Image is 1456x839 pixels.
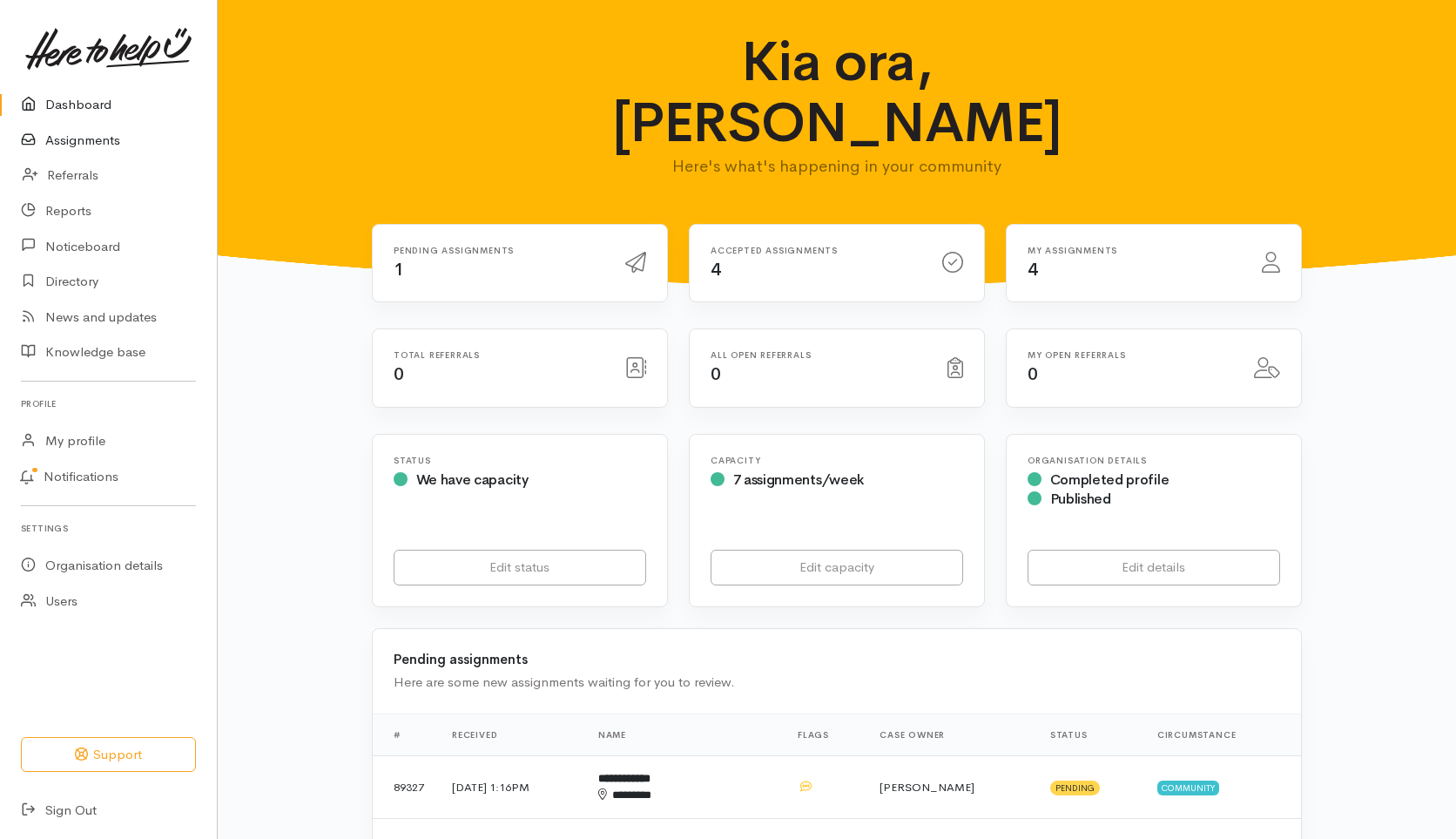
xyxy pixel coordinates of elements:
span: Completed profile [1050,470,1170,489]
th: # [373,714,438,755]
a: Edit details [1028,550,1280,585]
h6: My open referrals [1028,350,1233,360]
span: Published [1050,490,1111,508]
span: Pending [1050,781,1100,795]
a: Edit capacity [711,550,963,585]
span: Community [1157,781,1219,795]
td: [DATE] 1:16PM [438,755,584,818]
h6: Organisation Details [1028,456,1280,465]
h6: Total referrals [394,350,604,360]
th: Flags [784,714,866,755]
span: 4 [1028,259,1038,281]
span: We have capacity [416,470,529,489]
p: Here's what's happening in your community [549,154,1126,179]
h6: My assignments [1028,246,1241,255]
span: 0 [711,363,721,385]
span: 1 [394,259,404,281]
a: Edit status [394,550,646,585]
td: 89327 [373,755,438,818]
td: [PERSON_NAME] [866,755,1035,818]
div: Here are some new assignments waiting for you to review. [394,673,1280,693]
th: Received [438,714,584,755]
h6: Settings [21,517,196,540]
span: 7 assignments/week [733,470,864,489]
th: Name [584,714,784,755]
h1: Kia ora, [PERSON_NAME] [549,31,1126,154]
th: Case Owner [866,714,1035,755]
th: Status [1036,714,1143,755]
h6: All open referrals [711,350,927,360]
th: Circumstance [1143,714,1301,755]
h6: Accepted assignments [711,246,921,255]
h6: Capacity [711,456,963,465]
b: Pending assignments [394,651,528,667]
h6: Pending assignments [394,246,604,255]
h6: Profile [21,392,196,416]
span: 0 [394,363,404,385]
button: Support [21,737,196,773]
span: 0 [1028,363,1038,385]
span: 4 [711,259,721,281]
h6: Status [394,456,646,465]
